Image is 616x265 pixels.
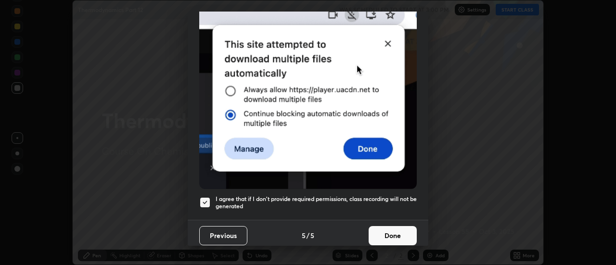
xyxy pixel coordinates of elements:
[302,230,306,240] h4: 5
[369,226,417,245] button: Done
[307,230,309,240] h4: /
[310,230,314,240] h4: 5
[199,226,247,245] button: Previous
[216,195,417,210] h5: I agree that if I don't provide required permissions, class recording will not be generated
